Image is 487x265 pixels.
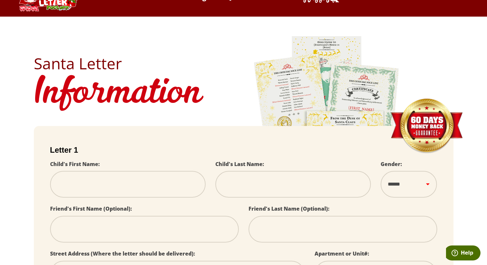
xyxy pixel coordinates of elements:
[315,250,369,257] label: Apartment or Unit#:
[215,160,264,168] label: Child's Last Name:
[446,245,480,262] iframe: Opens a widget where you can find more information
[50,205,132,212] label: Friend's First Name (Optional):
[50,160,100,168] label: Child's First Name:
[390,98,463,154] img: Money Back Guarantee
[253,35,400,217] img: letters.png
[50,250,195,257] label: Street Address (Where the letter should be delivered):
[249,205,330,212] label: Friend's Last Name (Optional):
[50,146,437,155] h2: Letter 1
[34,71,453,116] h1: Information
[381,160,402,168] label: Gender:
[34,56,453,71] h2: Santa Letter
